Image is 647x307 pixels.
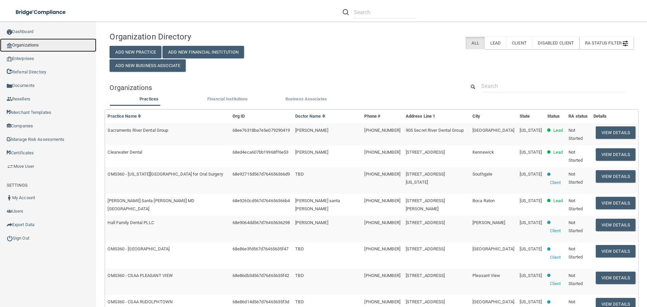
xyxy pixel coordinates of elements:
[110,59,186,72] button: Add New Business Associate
[520,150,542,155] span: [US_STATE]
[585,40,628,45] span: RA Status Filter
[295,150,328,155] span: [PERSON_NAME]
[553,197,563,205] p: Lead
[364,246,400,251] span: [PHONE_NUMBER]
[233,299,289,304] span: 68e86d14d567d76465635f3d
[520,220,542,225] span: [US_STATE]
[107,198,194,211] span: [PERSON_NAME] Santa [PERSON_NAME] MD [GEOGRAPHIC_DATA]
[472,198,495,203] span: Boca Raton
[506,37,532,49] label: Client
[545,110,566,123] th: Status
[233,246,288,251] span: 68e86e3fd567d76465635f47
[354,6,415,19] input: Search
[107,172,223,177] span: OMS360 - [US_STATE][GEOGRAPHIC_DATA] for Oral Surgery
[406,246,445,251] span: [STREET_ADDRESS]
[362,110,403,123] th: Phone #
[7,209,12,214] img: icon-users.e205127d.png
[7,83,12,89] img: icon-documents.8dae5593.png
[267,95,345,105] li: Business Associate
[110,95,188,105] li: Practices
[162,46,244,58] button: Add New Financial Institution
[7,181,28,189] label: SETTINGS
[406,150,445,155] span: [STREET_ADDRESS]
[230,110,292,123] th: Org ID
[568,198,583,211] span: Not Started
[596,219,636,231] button: View Details
[364,220,400,225] span: [PHONE_NUMBER]
[364,172,400,177] span: [PHONE_NUMBER]
[596,170,636,183] button: View Details
[596,197,636,209] button: View Details
[406,299,445,304] span: [STREET_ADDRESS]
[7,163,13,170] img: briefcase.64adab9b.png
[364,128,400,133] span: [PHONE_NUMBER]
[472,220,505,225] span: [PERSON_NAME]
[7,222,12,227] img: icon-export.b9366987.png
[520,246,542,251] span: [US_STATE]
[295,172,304,177] span: TBD
[568,172,583,185] span: Not Started
[596,148,636,161] button: View Details
[532,37,580,49] label: Disabled Client
[470,110,517,123] th: City
[568,128,583,141] span: Not Started
[472,150,494,155] span: Kennewick
[7,96,12,102] img: ic_reseller.de258add.png
[472,172,492,177] span: Southgate
[520,273,542,278] span: [US_STATE]
[107,299,173,304] span: OMS360 - CSAA RUDOLPHTOWN
[406,273,445,278] span: [STREET_ADDRESS]
[107,220,154,225] span: Hall Family Dental PLLC
[472,273,500,278] span: Pleasant View
[364,198,400,203] span: [PHONE_NUMBER]
[623,41,628,46] img: icon-filter@2x.21656d0b.png
[188,95,267,105] li: Financial Institutions
[295,198,340,211] span: [PERSON_NAME] santa [PERSON_NAME]
[192,95,264,103] label: Financial Institutions
[406,172,445,185] span: [STREET_ADDRESS][US_STATE]
[568,246,583,259] span: Not Started
[285,96,327,101] span: Business Associates
[406,198,445,211] span: [STREET_ADDRESS][PERSON_NAME]
[568,220,583,233] span: Not Started
[7,43,12,48] img: organization-icon.f8decf85.png
[295,114,326,119] a: Doctor Name
[553,126,563,134] p: Lead
[107,273,173,278] span: OMS360 - CSAA PLEASANT VIEW
[517,110,545,123] th: State
[107,150,142,155] span: Clearwater Dental
[466,37,484,49] label: All
[550,227,561,235] p: Client
[295,273,304,278] span: TBD
[403,110,470,123] th: Address Line 1
[520,128,542,133] span: [US_STATE]
[107,246,170,251] span: OMS360 - [GEOGRAPHIC_DATA]
[550,280,561,288] p: Client
[233,273,289,278] span: 68e86db3d567d76465635f42
[596,272,636,284] button: View Details
[485,37,506,49] label: Lead
[113,95,185,103] label: Practices
[233,172,290,177] span: 68e92715d567d764656366d9
[596,245,636,257] button: View Details
[472,246,514,251] span: [GEOGRAPHIC_DATA]
[110,32,277,41] h4: Organization Directory
[364,299,400,304] span: [PHONE_NUMBER]
[596,126,636,139] button: View Details
[553,148,563,156] p: Lead
[233,198,290,203] span: 68e9260cd567d764656366b4
[233,220,290,225] span: 68e9064dd567d76465636298
[270,95,342,103] label: Business Associates
[207,96,248,101] span: Financial Institutions
[295,246,304,251] span: TBD
[568,273,583,286] span: Not Started
[7,235,13,241] img: ic_power_dark.7ecde6b1.png
[7,29,12,35] img: ic_dashboard_dark.d01f4a41.png
[295,220,328,225] span: [PERSON_NAME]
[295,128,328,133] span: [PERSON_NAME]
[566,110,591,123] th: RA status
[343,9,349,15] img: ic-search.3b580494.png
[107,114,141,119] a: Practice Name
[520,198,542,203] span: [US_STATE]
[107,128,168,133] span: Sacramento River Dental Group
